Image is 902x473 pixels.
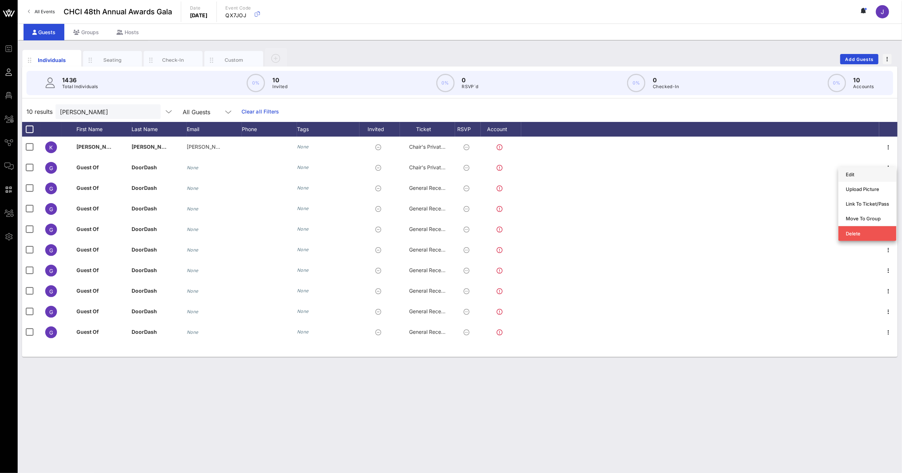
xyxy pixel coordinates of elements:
span: G [49,206,53,212]
span: Chair's Private Reception [409,144,470,150]
span: Guest Of [76,308,99,314]
span: Guest Of [76,164,99,170]
span: Guest Of [76,288,99,294]
i: None [187,329,198,335]
span: Guest Of [76,205,99,212]
p: 0 [653,76,679,84]
span: CHCI 48th Annual Awards Gala [64,6,172,17]
i: None [187,165,198,170]
span: General Reception [409,288,453,294]
div: Move To Group [846,216,889,221]
div: First Name [76,122,132,137]
span: All Events [35,9,55,14]
span: Guest Of [76,246,99,253]
p: 10 [272,76,287,84]
i: None [187,206,198,212]
p: [DATE] [190,12,208,19]
i: None [187,185,198,191]
span: DoorDash [132,185,157,191]
span: DoorDash [132,246,157,253]
div: Phone [242,122,297,137]
span: [PERSON_NAME] [76,144,120,150]
div: Hosts [108,24,148,40]
i: None [187,227,198,232]
i: None [297,185,309,191]
div: J [876,5,889,18]
span: General Reception [409,308,453,314]
p: QX7JOJ [226,12,251,19]
span: G [49,185,53,192]
div: Invited [359,122,400,137]
i: None [187,309,198,314]
span: General Reception [409,329,453,335]
span: G [49,227,53,233]
span: Add Guests [845,57,874,62]
p: Checked-In [653,83,679,90]
span: General Reception [409,267,453,273]
div: Custom [218,57,250,64]
span: DoorDash [132,308,157,314]
span: DoorDash [132,329,157,335]
span: Chair's Private Reception [409,164,470,170]
span: General Reception [409,185,453,191]
div: Email [187,122,242,137]
div: Guests [24,24,64,40]
i: None [297,288,309,293]
i: None [297,165,309,170]
span: General Reception [409,246,453,253]
div: Check-In [157,57,190,64]
span: 10 results [26,107,53,116]
div: Individuals [36,56,68,64]
div: All Guests [183,109,210,115]
span: DoorDash [132,226,157,232]
p: Event Code [226,4,251,12]
div: Last Name [132,122,187,137]
div: Upload Picture [846,186,889,192]
p: 0 [462,76,479,84]
span: G [49,247,53,253]
span: J [881,8,884,15]
span: [PERSON_NAME] [132,144,175,150]
span: General Reception [409,226,453,232]
div: Tags [297,122,359,137]
div: Account [481,122,521,137]
i: None [187,247,198,253]
div: Link To Ticket/Pass [846,201,889,207]
div: Seating [96,57,129,64]
a: Clear all Filters [241,108,279,116]
span: Guest Of [76,329,99,335]
i: None [297,267,309,273]
p: Accounts [853,83,874,90]
span: K [50,144,53,151]
p: 1436 [62,76,98,84]
span: G [49,309,53,315]
i: None [297,329,309,335]
span: DoorDash [132,288,157,294]
i: None [187,288,198,294]
div: RSVP [455,122,481,137]
div: Edit [846,171,889,177]
span: Guest Of [76,185,99,191]
span: DoorDash [132,267,157,273]
p: Total Individuals [62,83,98,90]
p: Invited [272,83,287,90]
button: Add Guests [840,54,878,64]
i: None [297,308,309,314]
span: General Reception [409,205,453,212]
span: DoorDash [132,205,157,212]
i: None [297,247,309,252]
p: Date [190,4,208,12]
span: DoorDash [132,164,157,170]
span: Guest Of [76,267,99,273]
a: All Events [24,6,59,18]
span: G [49,329,53,336]
i: None [187,268,198,273]
i: None [297,226,309,232]
span: [PERSON_NAME][EMAIL_ADDRESS][PERSON_NAME][DOMAIN_NAME] [187,144,360,150]
span: G [49,165,53,171]
div: Delete [846,231,889,236]
div: All Guests [178,104,237,119]
span: Guest Of [76,226,99,232]
span: G [49,268,53,274]
p: 10 [853,76,874,84]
